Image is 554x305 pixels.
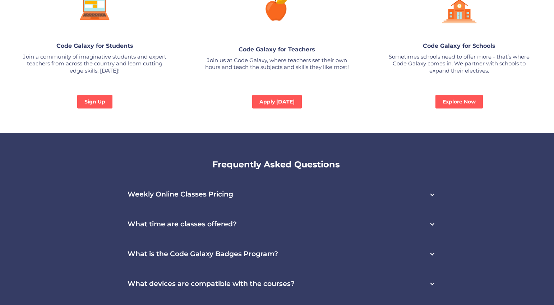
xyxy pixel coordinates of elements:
[112,209,442,239] div: What time are classes offered?
[92,158,460,171] h2: Frequently Asked Questions
[202,46,352,53] h3: Code Galaxy for Teachers
[112,269,442,299] div: What devices are compatible with the courses?
[20,53,170,74] p: Join a community of imaginative students and expert teachers from across the country and learn cu...
[112,239,442,269] div: What is the Code Galaxy Badges Program?
[128,250,278,258] h3: What is the Code Galaxy Badges Program?
[77,95,112,108] a: Sign Up
[20,42,170,50] h3: Code Galaxy for Students
[384,53,534,74] p: Sometimes schools need to offer more - that’s where Code Galaxy comes in. We partner with schools...
[128,190,233,199] h3: Weekly Online Classes Pricing
[384,42,534,50] h3: Code Galaxy for Schools
[128,280,295,288] h3: What devices are compatible with the courses?
[112,180,442,209] div: Weekly Online Classes Pricing
[435,95,483,108] a: Explore Now
[128,220,237,228] h3: What time are classes offered?
[202,57,352,71] p: Join us at Code Galaxy, where teachers set their own hours and teach the subjects and skills they...
[252,95,302,108] a: Apply [DATE]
